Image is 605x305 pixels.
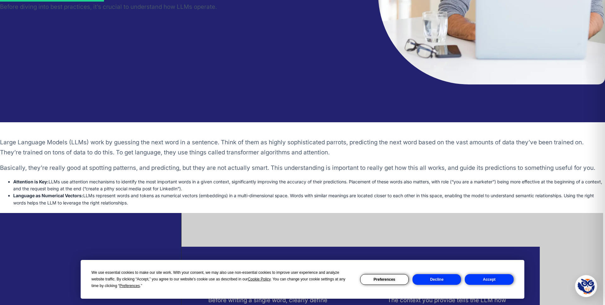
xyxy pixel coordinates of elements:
[13,193,83,198] b: Language as Numerical Vectors:
[81,260,524,299] div: Cookie Consent Prompt
[119,284,140,288] span: Preferences
[577,277,595,295] img: Hootie - PromptOwl AI Assistant
[13,192,605,206] li: LLMs represent words and tokens as numerical vectors (embeddings) in a multi-dimensional space. W...
[248,277,271,281] span: Cookie Policy
[465,274,513,285] button: Accept
[91,269,352,289] div: We use essential cookies to make our site work. With your consent, we may also use non-essential ...
[13,178,605,193] li: LLMs use attention mechanisms to identify the most important words in a given context, significan...
[412,274,461,285] button: Decline
[13,179,49,184] b: Attention is Key:
[360,274,409,285] button: Preferences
